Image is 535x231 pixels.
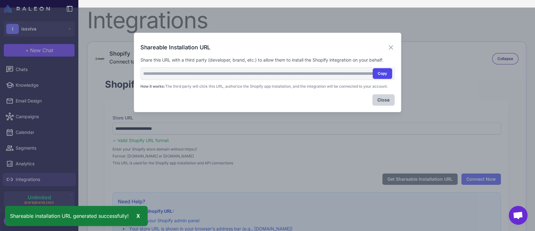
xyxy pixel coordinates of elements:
[140,84,395,89] p: The third party will click this URL, authorize the Shopify app installation, and the integration ...
[373,68,392,79] button: Copy
[140,43,210,52] h3: Shareable Installation URL
[4,5,50,13] img: Raleon Logo
[5,206,148,226] div: Shareable installation URL generated successfully!
[140,84,165,89] strong: How it works:
[509,206,527,225] a: Open chat
[372,94,395,106] button: Close
[134,211,143,221] div: X
[4,5,52,13] a: Raleon Logo
[140,57,395,63] p: Share this URL with a third party (developer, brand, etc.) to allow them to install the Shopify i...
